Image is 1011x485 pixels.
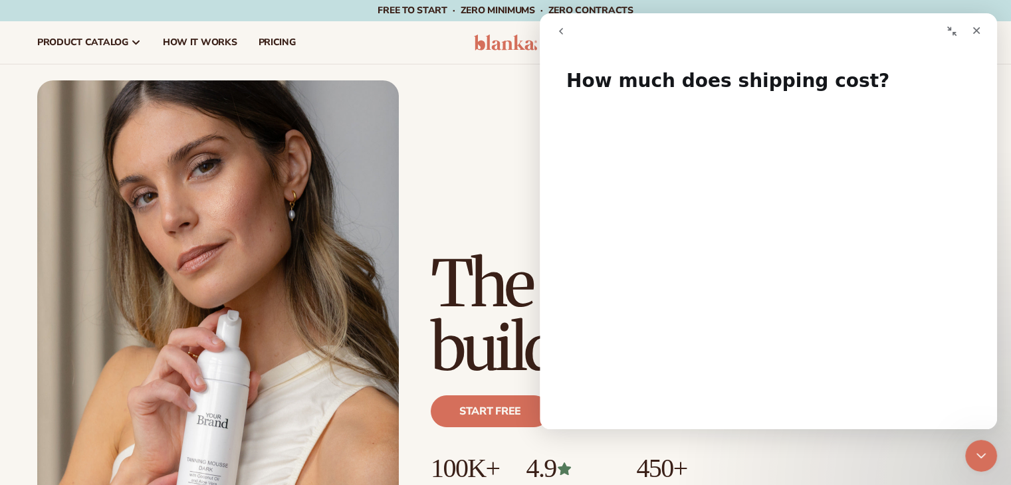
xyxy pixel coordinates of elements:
img: logo [474,35,537,50]
a: product catalog [27,21,152,64]
iframe: Intercom live chat [540,13,997,429]
span: pricing [258,37,295,48]
a: How It Works [152,21,248,64]
span: Free to start · ZERO minimums · ZERO contracts [378,4,633,17]
p: 4.9 [526,454,610,483]
span: product catalog [37,37,128,48]
span: How It Works [163,37,237,48]
p: 100K+ [431,454,499,483]
h1: The modern way to build a brand [431,252,974,379]
iframe: Intercom live chat [965,440,997,472]
p: 450+ [636,454,736,483]
a: Start free [431,395,550,427]
a: pricing [247,21,306,64]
